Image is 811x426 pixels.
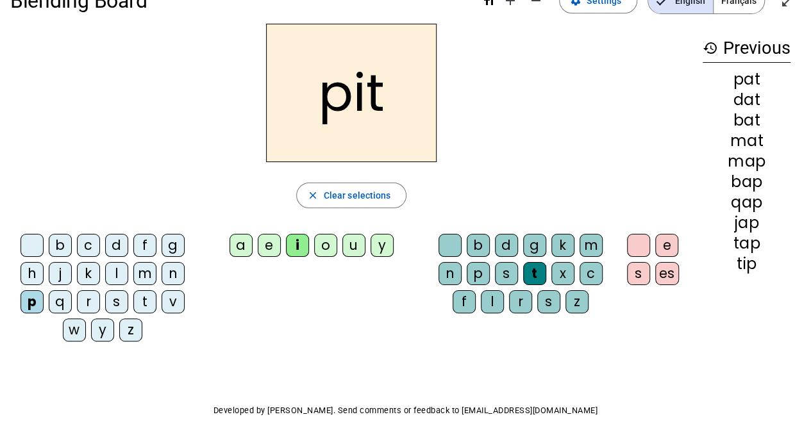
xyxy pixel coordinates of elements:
[481,290,504,313] div: l
[119,318,142,341] div: z
[307,190,319,201] mat-icon: close
[467,262,490,285] div: p
[91,318,114,341] div: y
[49,290,72,313] div: q
[655,262,679,285] div: es
[627,262,650,285] div: s
[133,234,156,257] div: f
[21,290,44,313] div: p
[162,234,185,257] div: g
[21,262,44,285] div: h
[703,72,790,87] div: pat
[10,403,801,418] p: Developed by [PERSON_NAME]. Send comments or feedback to [EMAIL_ADDRESS][DOMAIN_NAME]
[495,234,518,257] div: d
[703,256,790,272] div: tip
[565,290,589,313] div: z
[258,234,281,257] div: e
[49,262,72,285] div: j
[77,262,100,285] div: k
[655,234,678,257] div: e
[523,262,546,285] div: t
[342,234,365,257] div: u
[495,262,518,285] div: s
[371,234,394,257] div: y
[133,290,156,313] div: t
[703,34,790,63] h3: Previous
[296,183,407,208] button: Clear selections
[703,154,790,169] div: map
[580,262,603,285] div: c
[439,262,462,285] div: n
[703,113,790,128] div: bat
[580,234,603,257] div: m
[703,92,790,108] div: dat
[162,262,185,285] div: n
[314,234,337,257] div: o
[63,318,86,341] div: w
[49,234,72,257] div: b
[105,234,128,257] div: d
[105,262,128,285] div: l
[266,24,437,162] h2: pit
[133,262,156,285] div: m
[703,195,790,210] div: qap
[509,290,532,313] div: r
[77,234,100,257] div: c
[467,234,490,257] div: b
[703,133,790,149] div: mat
[162,290,185,313] div: v
[537,290,560,313] div: s
[551,234,574,257] div: k
[703,236,790,251] div: tap
[77,290,100,313] div: r
[703,215,790,231] div: jap
[105,290,128,313] div: s
[286,234,309,257] div: i
[703,40,718,56] mat-icon: history
[324,188,391,203] span: Clear selections
[551,262,574,285] div: x
[230,234,253,257] div: a
[453,290,476,313] div: f
[523,234,546,257] div: g
[703,174,790,190] div: bap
